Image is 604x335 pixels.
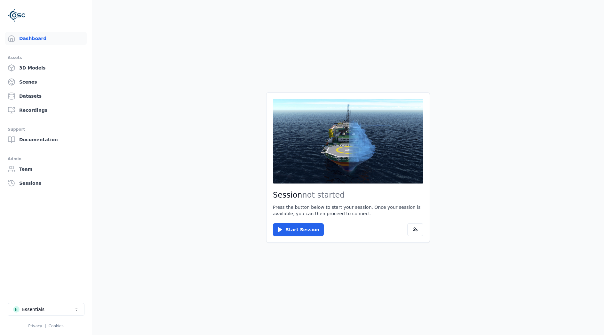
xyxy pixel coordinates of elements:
[28,324,42,328] a: Privacy
[5,76,87,88] a: Scenes
[273,190,423,200] h2: Session
[5,61,87,74] a: 3D Models
[8,54,84,61] div: Assets
[302,191,345,200] span: not started
[8,126,84,133] div: Support
[5,133,87,146] a: Documentation
[5,90,87,102] a: Datasets
[8,155,84,163] div: Admin
[273,223,324,236] button: Start Session
[5,32,87,45] a: Dashboard
[22,306,44,313] div: Essentials
[8,6,26,24] img: Logo
[5,104,87,117] a: Recordings
[273,204,423,217] p: Press the button below to start your session. Once your session is available, you can then procee...
[45,324,46,328] span: |
[49,324,64,328] a: Cookies
[5,177,87,190] a: Sessions
[8,303,84,316] button: Select a workspace
[13,306,20,313] div: E
[5,163,87,176] a: Team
